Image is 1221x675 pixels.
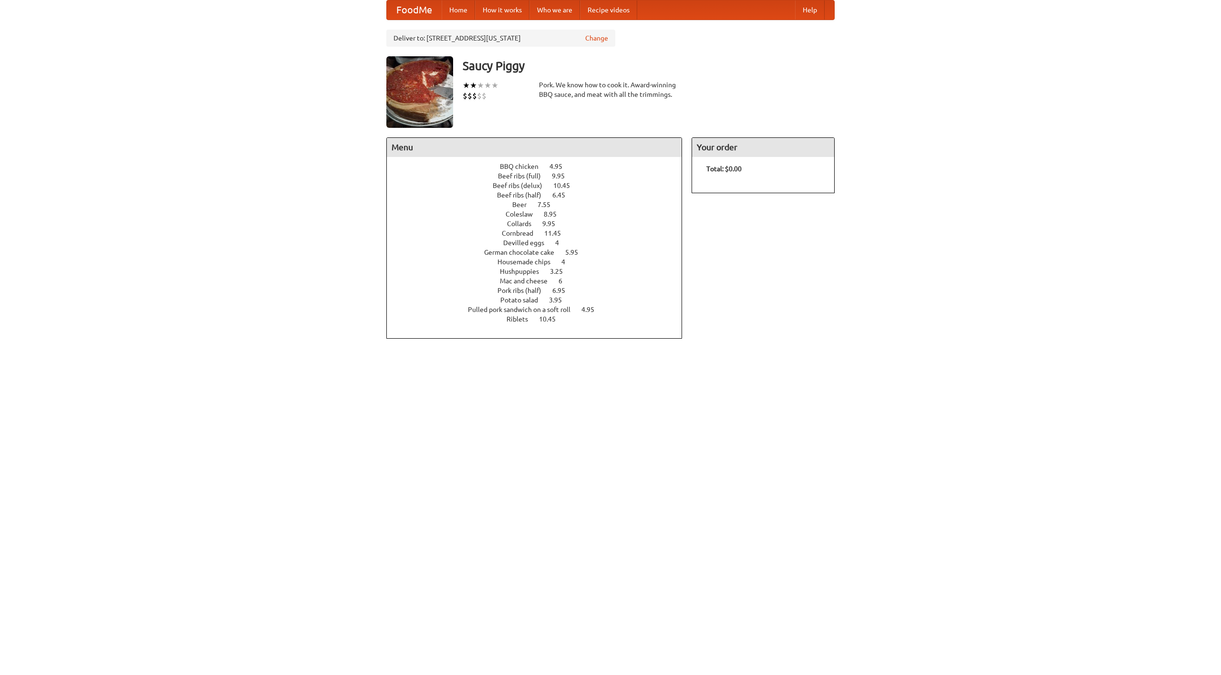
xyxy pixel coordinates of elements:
span: 6.95 [552,287,575,294]
span: Riblets [507,315,538,323]
img: angular.jpg [386,56,453,128]
span: 7.55 [538,201,560,208]
span: 9.95 [552,172,574,180]
span: Potato salad [500,296,548,304]
a: Beef ribs (full) 9.95 [498,172,582,180]
span: Beef ribs (full) [498,172,550,180]
a: Beef ribs (delux) 10.45 [493,182,588,189]
span: BBQ chicken [500,163,548,170]
a: Coleslaw 8.95 [506,210,574,218]
span: 10.45 [539,315,565,323]
a: Riblets 10.45 [507,315,573,323]
li: $ [477,91,482,101]
li: ★ [484,80,491,91]
a: Beef ribs (half) 6.45 [497,191,583,199]
a: Help [795,0,825,20]
a: Potato salad 3.95 [500,296,579,304]
a: Pulled pork sandwich on a soft roll 4.95 [468,306,612,313]
span: 4.95 [549,163,572,170]
span: 3.95 [549,296,571,304]
a: Who we are [529,0,580,20]
a: Collards 9.95 [507,220,573,228]
span: 3.25 [550,268,572,275]
a: Pork ribs (half) 6.95 [497,287,583,294]
li: ★ [491,80,498,91]
a: How it works [475,0,529,20]
span: Cornbread [502,229,543,237]
span: Hushpuppies [500,268,548,275]
a: Mac and cheese 6 [500,277,580,285]
span: Collards [507,220,541,228]
span: Pork ribs (half) [497,287,551,294]
li: $ [472,91,477,101]
li: ★ [477,80,484,91]
span: Beer [512,201,536,208]
li: $ [463,91,467,101]
span: 10.45 [553,182,579,189]
a: Housemade chips 4 [497,258,583,266]
span: Coleslaw [506,210,542,218]
span: 5.95 [565,249,588,256]
li: ★ [463,80,470,91]
li: $ [482,91,486,101]
span: Pulled pork sandwich on a soft roll [468,306,580,313]
a: Devilled eggs 4 [503,239,577,247]
h4: Your order [692,138,834,157]
span: Devilled eggs [503,239,554,247]
span: 6 [559,277,572,285]
span: 4.95 [581,306,604,313]
span: German chocolate cake [484,249,564,256]
span: 8.95 [544,210,566,218]
div: Deliver to: [STREET_ADDRESS][US_STATE] [386,30,615,47]
a: Hushpuppies 3.25 [500,268,580,275]
a: Cornbread 11.45 [502,229,579,237]
a: Home [442,0,475,20]
span: 6.45 [552,191,575,199]
span: 11.45 [544,229,570,237]
div: Pork. We know how to cook it. Award-winning BBQ sauce, and meat with all the trimmings. [539,80,682,99]
span: Housemade chips [497,258,560,266]
span: Beef ribs (half) [497,191,551,199]
b: Total: $0.00 [706,165,742,173]
a: Recipe videos [580,0,637,20]
li: ★ [470,80,477,91]
a: FoodMe [387,0,442,20]
a: Beer 7.55 [512,201,568,208]
span: 4 [561,258,575,266]
h4: Menu [387,138,682,157]
span: Beef ribs (delux) [493,182,552,189]
h3: Saucy Piggy [463,56,835,75]
span: 9.95 [542,220,565,228]
li: $ [467,91,472,101]
a: German chocolate cake 5.95 [484,249,596,256]
span: 4 [555,239,569,247]
span: Mac and cheese [500,277,557,285]
a: BBQ chicken 4.95 [500,163,580,170]
a: Change [585,33,608,43]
